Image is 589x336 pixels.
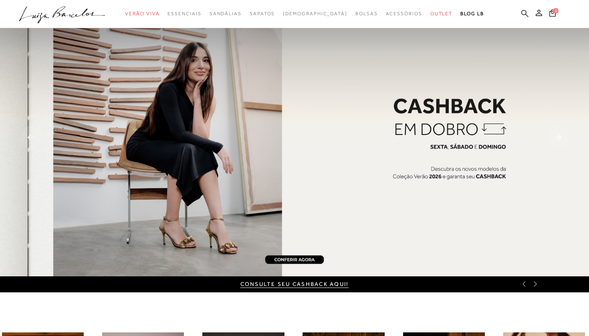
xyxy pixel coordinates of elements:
[250,6,275,21] a: categoryNavScreenReaderText
[210,6,242,21] a: categoryNavScreenReaderText
[283,11,347,16] span: [DEMOGRAPHIC_DATA]
[553,8,559,14] span: 0
[125,6,159,21] a: categoryNavScreenReaderText
[355,6,378,21] a: categoryNavScreenReaderText
[240,281,349,287] a: CONSULTE SEU CASHBACK AQUI!
[125,11,159,16] span: Verão Viva
[283,6,347,21] a: noSubCategoriesText
[167,6,201,21] a: categoryNavScreenReaderText
[355,11,378,16] span: Bolsas
[386,6,422,21] a: categoryNavScreenReaderText
[430,6,453,21] a: categoryNavScreenReaderText
[460,11,484,16] span: BLOG LB
[167,11,201,16] span: Essenciais
[460,6,484,21] a: BLOG LB
[250,11,275,16] span: Sapatos
[547,9,558,20] button: 0
[210,11,242,16] span: Sandálias
[386,11,422,16] span: Acessórios
[430,11,453,16] span: Outlet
